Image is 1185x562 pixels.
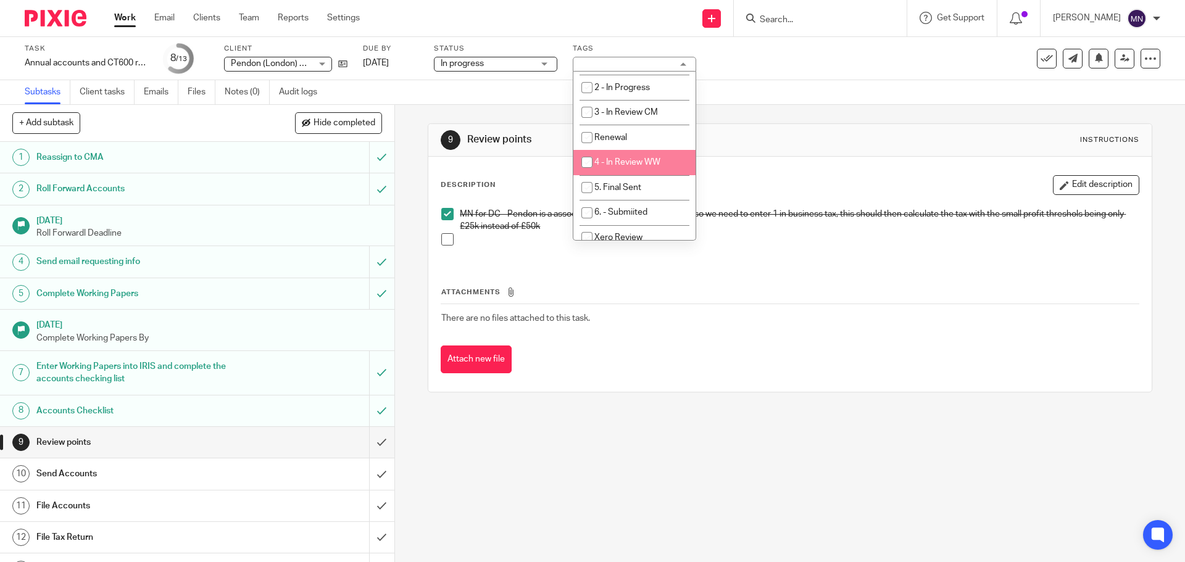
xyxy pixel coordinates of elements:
div: 5 [12,285,30,302]
a: Notes (0) [225,80,270,104]
label: Tags [573,44,696,54]
div: 10 [12,465,30,482]
span: 3 - In Review CM [594,108,658,117]
div: 9 [441,130,460,150]
span: Renewal [594,133,627,142]
h1: Reassign to CMA [36,148,250,167]
div: 4 [12,254,30,271]
div: 8 [170,51,187,65]
button: Hide completed [295,112,382,133]
a: Emails [144,80,178,104]
button: + Add subtask [12,112,80,133]
p: Roll Forwardl Deadline [36,227,382,239]
div: 2 [12,181,30,198]
h1: [DATE] [36,316,382,331]
a: Files [188,80,215,104]
div: Instructions [1080,135,1139,145]
a: Settings [327,12,360,24]
p: Description [441,180,496,190]
label: Client [224,44,347,54]
h1: File Accounts [36,497,250,515]
img: Pixie [25,10,86,27]
h1: Roll Forward Accounts [36,180,250,198]
h1: Accounts Checklist [36,402,250,420]
a: Subtasks [25,80,70,104]
h1: File Tax Return [36,528,250,547]
span: Hide completed [314,118,375,128]
a: Reports [278,12,309,24]
a: Clients [193,12,220,24]
div: 8 [12,402,30,419]
span: There are no files attached to this task. [441,314,590,323]
h1: Review points [467,133,817,146]
p: [PERSON_NAME] [1053,12,1121,24]
div: 9 [12,434,30,451]
div: 11 [12,497,30,514]
span: Attachments [441,289,501,295]
span: Pendon (London) Limited [231,59,328,68]
a: Client tasks [80,80,135,104]
div: Annual accounts and CT600 return [25,57,148,69]
span: Xero Review [594,233,642,242]
div: 1 [12,149,30,166]
label: Due by [363,44,418,54]
img: svg%3E [1127,9,1147,28]
small: /13 [176,56,187,62]
a: Team [239,12,259,24]
label: Status [434,44,557,54]
a: Work [114,12,136,24]
button: Attach new file [441,345,512,373]
span: 5. Final Sent [594,183,641,192]
span: [DATE] [363,59,389,67]
h1: Send email requesting info [36,252,250,271]
div: 7 [12,364,30,381]
span: 2 - In Progress [594,83,650,92]
button: Edit description [1053,175,1139,195]
h1: [DATE] [36,212,382,227]
p: MN for DC - Pendon is a associated company with Sovereign so we need to enter 1 in business tax, ... [460,208,1138,233]
input: Search [759,15,870,26]
div: 12 [12,529,30,546]
h1: Enter Working Papers into IRIS and complete the accounts checking list [36,357,250,389]
a: Audit logs [279,80,326,104]
a: Email [154,12,175,24]
span: In progress [441,59,484,68]
span: 4 - In Review WW [594,158,660,167]
h1: Complete Working Papers [36,284,250,303]
span: 6. - Submiited [594,208,647,217]
label: Task [25,44,148,54]
p: Complete Working Papers By [36,332,382,344]
h1: Review points [36,433,250,452]
h1: Send Accounts [36,465,250,483]
span: Get Support [937,14,984,22]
